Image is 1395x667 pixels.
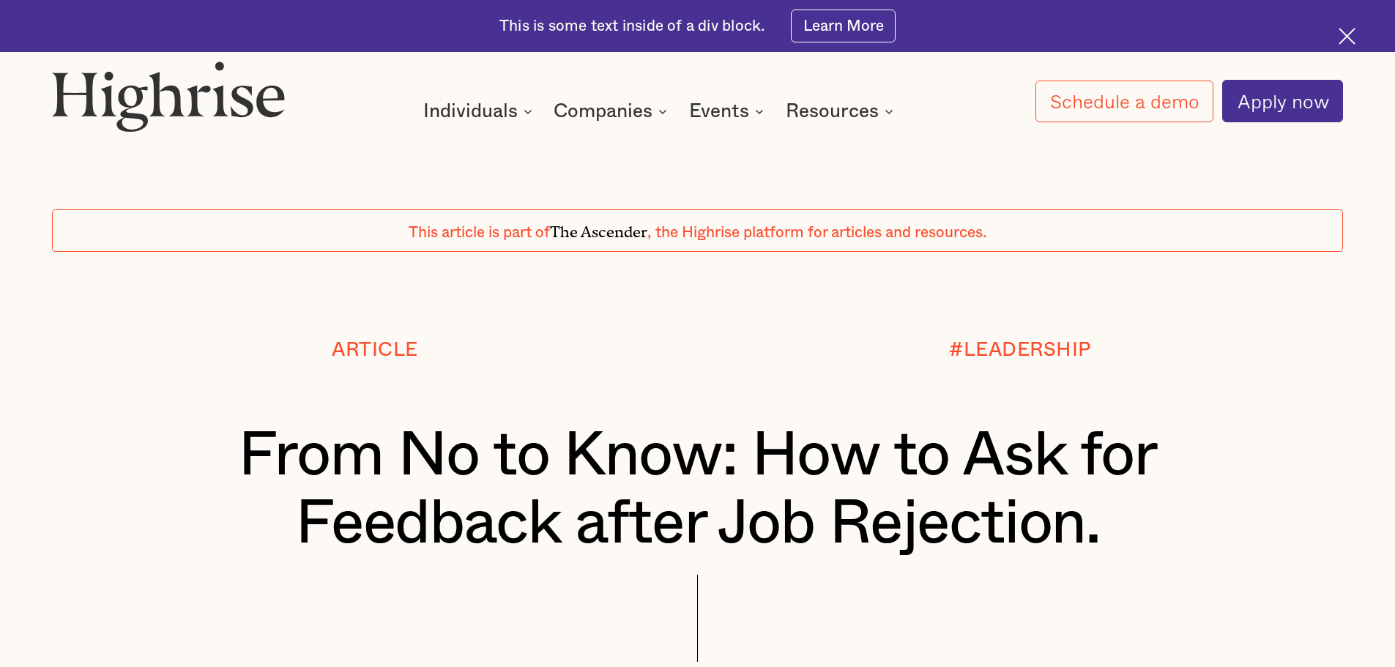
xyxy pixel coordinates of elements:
[550,219,647,237] span: The Ascender
[689,103,749,120] div: Events
[689,103,768,120] div: Events
[409,225,550,240] span: This article is part of
[554,103,672,120] div: Companies
[423,103,518,120] div: Individuals
[499,16,765,37] div: This is some text inside of a div block.
[554,103,652,120] div: Companies
[332,339,418,360] div: Article
[791,10,896,42] a: Learn More
[106,422,1290,559] h1: From No to Know: How to Ask for Feedback after Job Rejection.
[52,61,285,131] img: Highrise logo
[1222,80,1343,122] a: Apply now
[647,225,986,240] span: , the Highrise platform for articles and resources.
[786,103,879,120] div: Resources
[949,339,1091,360] div: #LEADERSHIP
[786,103,898,120] div: Resources
[423,103,537,120] div: Individuals
[1339,28,1355,45] img: Cross icon
[1035,81,1214,122] a: Schedule a demo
